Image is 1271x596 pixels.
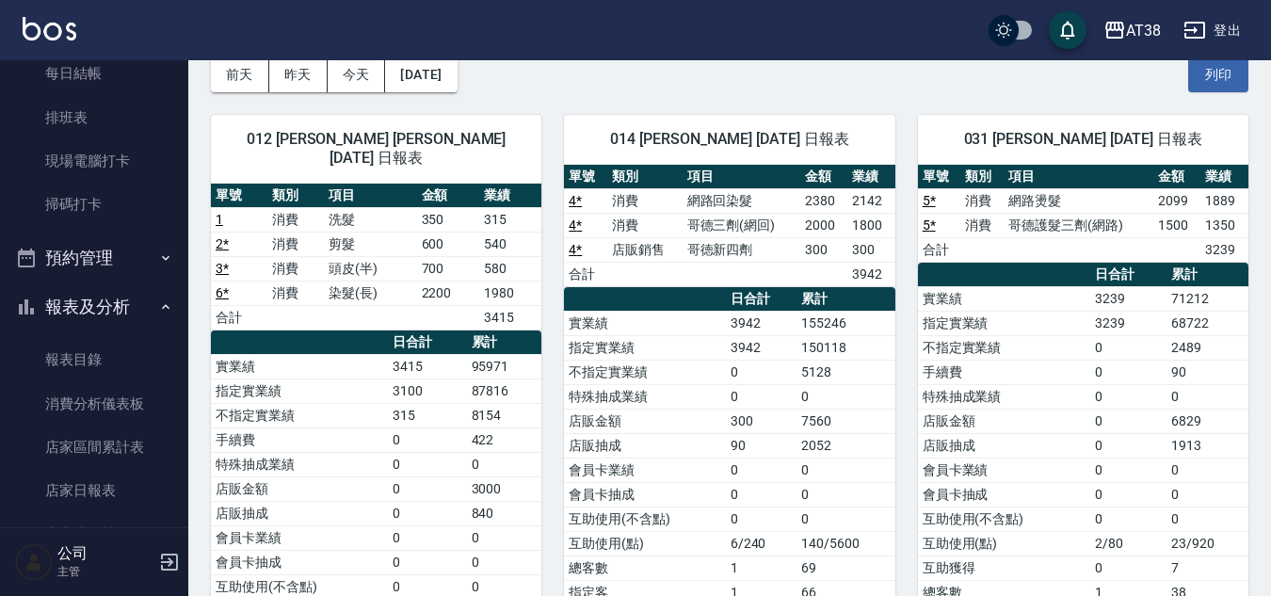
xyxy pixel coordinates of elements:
td: 0 [467,452,542,476]
th: 累計 [1166,263,1248,287]
th: 項目 [1004,165,1153,189]
td: 90 [726,433,797,458]
th: 金額 [417,184,479,208]
td: 2099 [1153,188,1200,213]
td: 90 [1166,360,1248,384]
td: 指定實業績 [564,335,725,360]
td: 0 [796,482,894,507]
td: 2200 [417,281,479,305]
td: 會員卡抽成 [564,482,725,507]
button: AT38 [1096,11,1168,50]
td: 互助使用(不含點) [918,507,1090,531]
td: 71212 [1166,286,1248,311]
th: 業績 [847,165,895,189]
td: 0 [467,550,542,574]
td: 不指定實業績 [211,403,388,427]
td: 合計 [564,262,607,286]
td: 350 [417,207,479,232]
td: 3942 [726,335,797,360]
td: 3100 [388,379,466,403]
td: 店販抽成 [211,501,388,525]
a: 店家日報表 [8,469,181,512]
td: 0 [1090,556,1166,580]
button: [DATE] [385,57,457,92]
td: 互助使用(點) [918,531,1090,556]
a: 掃碼打卡 [8,183,181,226]
td: 會員卡業績 [211,525,388,550]
td: 300 [726,409,797,433]
td: 合計 [211,305,267,330]
th: 類別 [267,184,324,208]
th: 業績 [1200,165,1248,189]
td: 合計 [918,237,961,262]
td: 3942 [726,311,797,335]
td: 0 [1090,335,1166,360]
th: 類別 [607,165,682,189]
td: 互助使用(不含點) [564,507,725,531]
td: 3000 [467,476,542,501]
td: 87816 [467,379,542,403]
td: 0 [726,507,797,531]
td: 消費 [267,256,324,281]
td: 0 [467,525,542,550]
table: a dense table [211,184,541,330]
td: 店販抽成 [918,433,1090,458]
td: 0 [726,482,797,507]
td: 1913 [1166,433,1248,458]
td: 互助獲得 [918,556,1090,580]
td: 0 [1090,409,1166,433]
th: 業績 [479,184,541,208]
td: 0 [388,501,466,525]
td: 0 [1090,482,1166,507]
td: 會員卡業績 [918,458,1090,482]
span: 012 [PERSON_NAME] [PERSON_NAME] [DATE] 日報表 [233,130,519,168]
td: 0 [1166,482,1248,507]
td: 600 [417,232,479,256]
td: 3415 [479,305,541,330]
button: 今天 [328,57,386,92]
td: 0 [796,458,894,482]
th: 日合計 [1090,263,1166,287]
td: 0 [1090,384,1166,409]
td: 消費 [607,213,682,237]
td: 1889 [1200,188,1248,213]
td: 消費 [960,188,1004,213]
td: 0 [1166,384,1248,409]
td: 店販銷售 [607,237,682,262]
td: 0 [1090,458,1166,482]
h5: 公司 [57,544,153,563]
td: 540 [479,232,541,256]
td: 1980 [479,281,541,305]
td: 580 [479,256,541,281]
td: 洗髮 [324,207,416,232]
td: 0 [796,384,894,409]
td: 消費 [267,232,324,256]
td: 1 [726,556,797,580]
td: 2489 [1166,335,1248,360]
td: 0 [796,507,894,531]
td: 315 [479,207,541,232]
td: 會員卡業績 [564,458,725,482]
td: 不指定實業績 [564,360,725,384]
th: 日合計 [388,330,466,355]
td: 140/5600 [796,531,894,556]
a: 排班表 [8,96,181,139]
td: 155246 [796,311,894,335]
td: 0 [388,427,466,452]
td: 店販金額 [918,409,1090,433]
td: 染髮(長) [324,281,416,305]
td: 7 [1166,556,1248,580]
table: a dense table [918,165,1248,263]
td: 0 [388,476,466,501]
span: 031 [PERSON_NAME] [DATE] 日報表 [941,130,1226,149]
th: 累計 [467,330,542,355]
td: 剪髮 [324,232,416,256]
img: Logo [23,17,76,40]
button: 昨天 [269,57,328,92]
td: 95971 [467,354,542,379]
td: 特殊抽成業績 [211,452,388,476]
td: 5128 [796,360,894,384]
td: 特殊抽成業績 [564,384,725,409]
td: 實業績 [918,286,1090,311]
td: 300 [847,237,895,262]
